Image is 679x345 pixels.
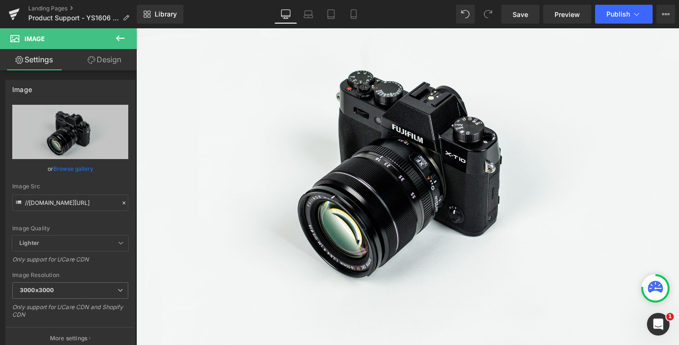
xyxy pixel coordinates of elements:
a: Tablet [320,5,342,24]
div: Image Resolution [12,272,128,278]
button: Redo [479,5,497,24]
b: 3000x3000 [20,286,54,294]
a: Laptop [297,5,320,24]
div: Image [12,80,32,93]
a: Landing Pages [28,5,137,12]
a: Mobile [342,5,365,24]
div: Image Src [12,183,128,190]
div: Only support for UCare CDN [12,256,128,269]
span: 1 [666,313,674,320]
a: Design [70,49,139,70]
b: Lighter [19,239,39,246]
button: Undo [456,5,475,24]
span: Save [513,9,528,19]
a: Browse gallery [53,160,93,177]
p: More settings [50,334,88,343]
div: or [12,164,128,174]
span: Publish [606,10,630,18]
button: Publish [595,5,653,24]
a: Desktop [274,5,297,24]
span: Preview [555,9,580,19]
div: Image Quality [12,225,128,232]
input: Link [12,194,128,211]
span: Library [155,10,177,18]
button: More [656,5,675,24]
span: Product Support - YS1606 Local Hub [28,14,119,22]
a: Preview [543,5,591,24]
span: Image [25,35,45,42]
div: Only support for UCare CDN and Shopify CDN [12,303,128,325]
a: New Library [137,5,183,24]
iframe: Intercom live chat [647,313,670,336]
